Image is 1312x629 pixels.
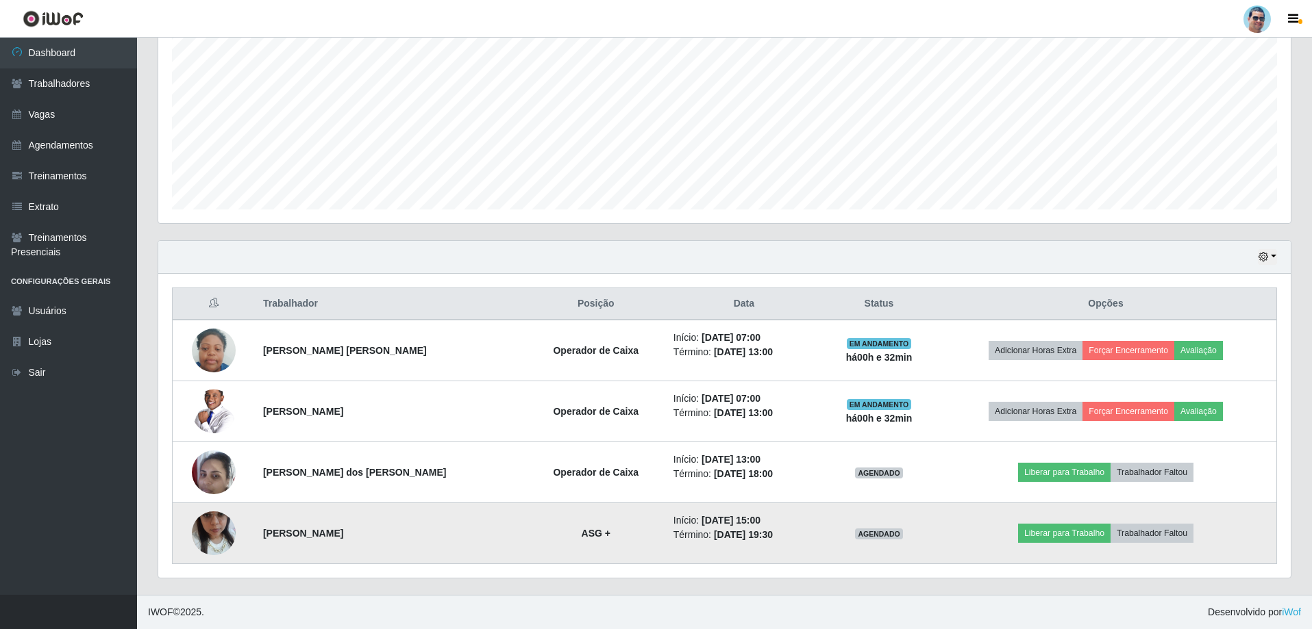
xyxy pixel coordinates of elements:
[702,332,760,343] time: [DATE] 07:00
[148,606,173,617] span: IWOF
[855,528,903,539] span: AGENDADO
[192,322,236,380] img: 1709225632480.jpeg
[702,393,760,404] time: [DATE] 07:00
[714,468,773,479] time: [DATE] 18:00
[263,406,343,417] strong: [PERSON_NAME]
[714,346,773,357] time: [DATE] 13:00
[714,407,773,418] time: [DATE] 13:00
[714,529,773,540] time: [DATE] 19:30
[1174,402,1223,421] button: Avaliação
[23,10,84,27] img: CoreUI Logo
[673,406,815,420] li: Término:
[673,331,815,345] li: Início:
[989,341,1082,360] button: Adicionar Horas Extra
[192,494,236,572] img: 1756672151196.jpeg
[192,378,236,444] img: 1713189921328.jpeg
[673,345,815,359] li: Término:
[553,345,639,356] strong: Operador de Caixa
[673,467,815,481] li: Término:
[1111,463,1193,482] button: Trabalhador Faltou
[553,406,639,417] strong: Operador de Caixa
[847,338,912,349] span: EM ANDAMENTO
[148,605,204,619] span: © 2025 .
[553,467,639,478] strong: Operador de Caixa
[1082,341,1174,360] button: Forçar Encerramento
[702,515,760,526] time: [DATE] 15:00
[1282,606,1301,617] a: iWof
[673,528,815,542] li: Término:
[673,391,815,406] li: Início:
[582,528,610,539] strong: ASG +
[823,288,935,320] th: Status
[989,402,1082,421] button: Adicionar Horas Extra
[673,513,815,528] li: Início:
[255,288,527,320] th: Trabalhador
[855,467,903,478] span: AGENDADO
[263,345,427,356] strong: [PERSON_NAME] [PERSON_NAME]
[1174,341,1223,360] button: Avaliação
[263,528,343,539] strong: [PERSON_NAME]
[673,452,815,467] li: Início:
[935,288,1277,320] th: Opções
[1018,463,1111,482] button: Liberar para Trabalho
[847,399,912,410] span: EM ANDAMENTO
[263,467,447,478] strong: [PERSON_NAME] dos [PERSON_NAME]
[192,443,236,501] img: 1658953242663.jpeg
[1208,605,1301,619] span: Desenvolvido por
[846,352,913,363] strong: há 00 h e 32 min
[665,288,823,320] th: Data
[1082,402,1174,421] button: Forçar Encerramento
[846,413,913,424] strong: há 00 h e 32 min
[702,454,760,465] time: [DATE] 13:00
[1111,524,1193,543] button: Trabalhador Faltou
[527,288,665,320] th: Posição
[1018,524,1111,543] button: Liberar para Trabalho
